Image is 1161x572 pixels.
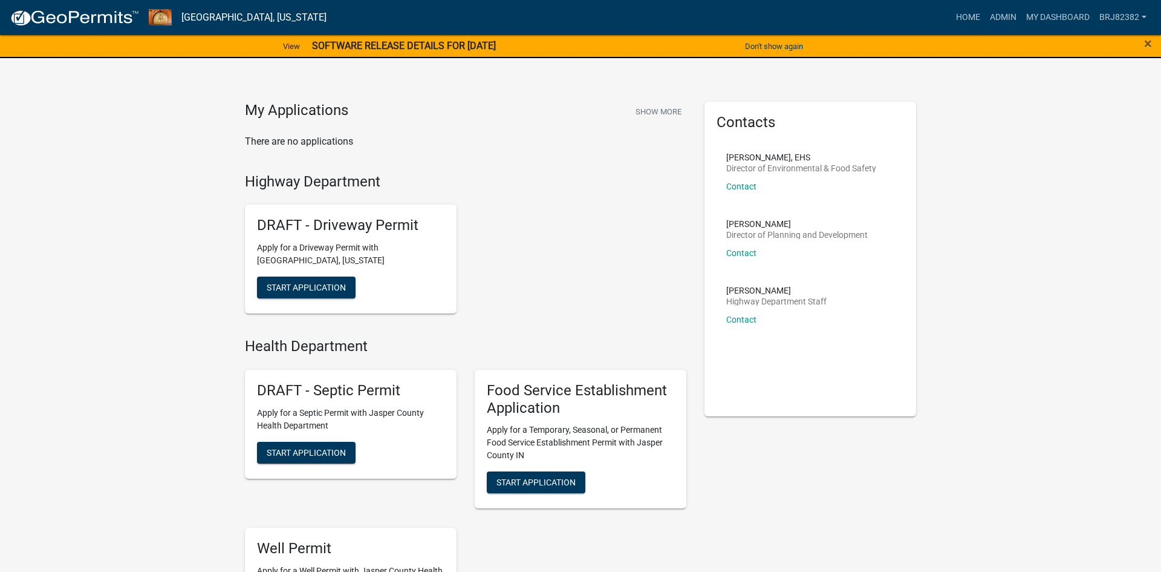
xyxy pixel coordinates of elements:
img: Jasper County, Indiana [149,9,172,25]
a: [GEOGRAPHIC_DATA], [US_STATE] [181,7,327,28]
p: [PERSON_NAME] [726,220,868,228]
button: Close [1144,36,1152,51]
button: Start Application [487,472,585,493]
span: Start Application [267,283,346,292]
p: Director of Environmental & Food Safety [726,164,876,173]
a: Contact [726,315,756,324]
h4: Health Department [245,338,686,355]
button: Start Application [257,442,356,464]
h4: Highway Department [245,173,686,191]
h4: My Applications [245,102,348,120]
span: Start Application [496,478,576,487]
h5: DRAFT - Driveway Permit [257,217,444,234]
button: Start Application [257,277,356,298]
p: [PERSON_NAME] [726,286,827,295]
p: Apply for a Driveway Permit with [GEOGRAPHIC_DATA], [US_STATE] [257,242,444,267]
a: View [278,36,305,56]
button: Don't show again [740,36,808,56]
strong: SOFTWARE RELEASE DETAILS FOR [DATE] [312,40,496,51]
a: Contact [726,248,756,258]
p: Highway Department Staff [726,297,827,306]
button: Show More [631,102,686,122]
h5: DRAFT - Septic Permit [257,382,444,399]
span: × [1144,35,1152,52]
p: There are no applications [245,134,686,149]
p: [PERSON_NAME], EHS [726,153,876,162]
p: Director of Planning and Development [726,231,868,239]
h5: Well Permit [257,540,444,557]
h5: Contacts [717,114,904,131]
a: Home [951,6,985,29]
a: Contact [726,182,756,191]
span: Start Application [267,447,346,457]
a: brj82382 [1094,6,1151,29]
p: Apply for a Temporary, Seasonal, or Permanent Food Service Establishment Permit with Jasper Count... [487,424,674,462]
a: Admin [985,6,1021,29]
a: My Dashboard [1021,6,1094,29]
p: Apply for a Septic Permit with Jasper County Health Department [257,407,444,432]
h5: Food Service Establishment Application [487,382,674,417]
